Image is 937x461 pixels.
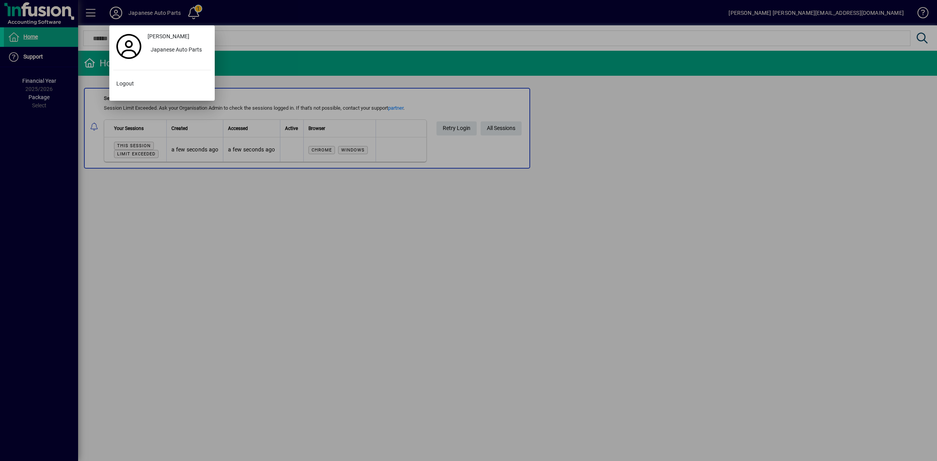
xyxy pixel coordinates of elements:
[113,77,211,91] button: Logout
[116,80,134,88] span: Logout
[144,29,211,43] a: [PERSON_NAME]
[148,32,189,41] span: [PERSON_NAME]
[113,39,144,53] a: Profile
[144,43,211,57] button: Japanese Auto Parts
